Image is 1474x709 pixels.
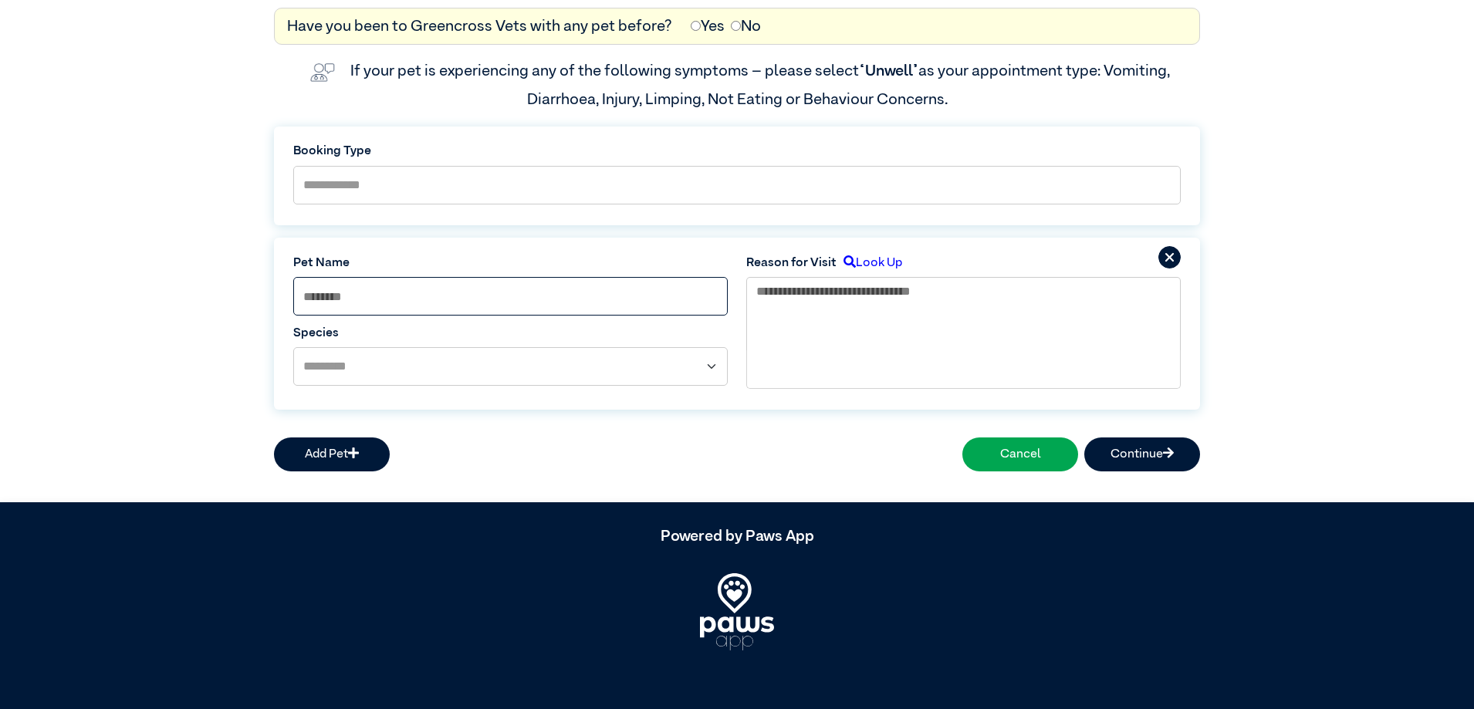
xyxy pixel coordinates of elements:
[274,527,1200,545] h5: Powered by Paws App
[731,15,761,38] label: No
[837,254,902,272] label: Look Up
[304,57,341,88] img: vet
[731,21,741,31] input: No
[691,21,701,31] input: Yes
[293,254,728,272] label: Pet Name
[1084,437,1200,471] button: Continue
[293,324,728,343] label: Species
[746,254,837,272] label: Reason for Visit
[859,63,918,79] span: “Unwell”
[287,15,672,38] label: Have you been to Greencross Vets with any pet before?
[274,437,390,471] button: Add Pet
[962,437,1078,471] button: Cancel
[700,573,774,650] img: PawsApp
[350,63,1173,106] label: If your pet is experiencing any of the following symptoms – please select as your appointment typ...
[293,142,1181,160] label: Booking Type
[691,15,725,38] label: Yes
